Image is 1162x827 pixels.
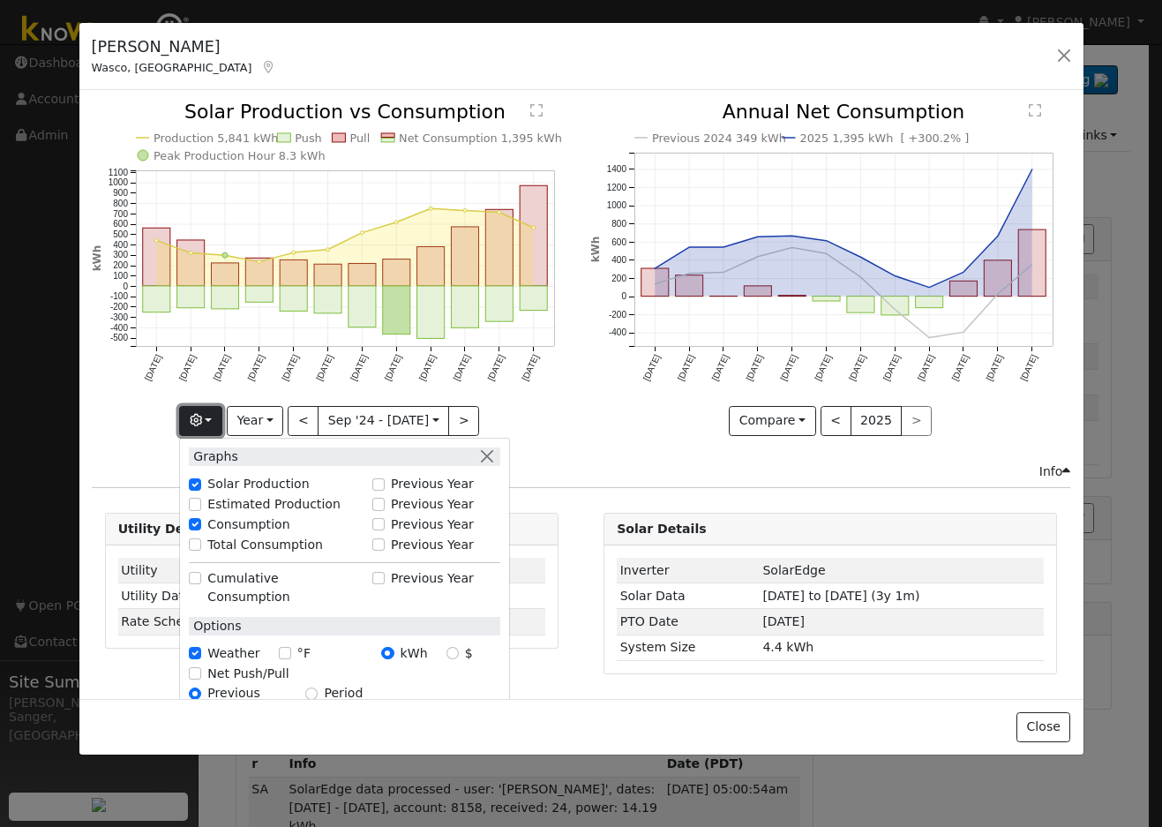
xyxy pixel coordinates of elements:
td: Utility Data [118,583,292,609]
text: -400 [609,328,626,338]
button: < [821,406,851,436]
text: [DATE] [417,353,438,382]
rect: onclick="" [881,297,909,315]
circle: onclick="" [892,273,899,280]
text: Production 5,841 kWh [154,132,279,145]
text: [DATE] [950,353,971,382]
text: [DATE] [641,353,662,382]
circle: onclick="" [789,233,796,240]
input: Previous Year [372,478,385,491]
text: Net Consumption 1,395 kWh [399,132,562,145]
circle: onclick="" [463,209,467,213]
rect: onclick="" [641,269,669,297]
circle: onclick="" [532,226,536,229]
text: [DATE] [176,353,197,382]
button: Compare [729,406,816,436]
text: 300 [113,251,128,260]
label: Previous Year [207,684,287,721]
text: 800 [113,199,128,208]
text: [DATE] [143,353,163,382]
circle: onclick="" [360,231,364,235]
label: Cumulative Consumption [207,569,363,606]
text: [DATE] [881,353,902,382]
label: Previous Year [391,515,474,534]
text: [DATE] [710,353,731,382]
label: Period [324,684,363,703]
span: Wasco, [GEOGRAPHIC_DATA] [92,61,252,74]
label: Weather [207,644,259,663]
input: Previous Year [372,518,385,530]
label: Estimated Production [207,495,341,514]
label: Solar Production [207,475,309,493]
rect: onclick="" [485,286,513,321]
circle: onclick="" [651,266,658,273]
rect: onclick="" [349,286,376,327]
strong: Solar Details [617,522,706,536]
circle: onclick="" [858,254,865,261]
button: Sep '24 - [DATE] [318,406,449,436]
label: Consumption [207,515,289,534]
label: $ [465,644,473,663]
text: kWh [91,245,103,272]
td: Utility [118,558,292,583]
input: Estimated Production [189,498,201,510]
circle: onclick="" [154,239,158,243]
text: 700 [113,209,128,219]
text: 800 [611,219,626,229]
rect: onclick="" [916,297,943,308]
text:  [1029,103,1041,117]
span: [DATE] [762,614,805,628]
button: < [288,406,319,436]
circle: onclick="" [892,306,899,313]
text: 600 [113,220,128,229]
circle: onclick="" [754,253,761,260]
circle: onclick="" [326,248,329,252]
input: $ [446,647,459,659]
label: kWh [401,644,428,663]
text: [DATE] [779,353,799,382]
text: 1000 [108,178,128,188]
text: 1400 [607,165,627,175]
input: Total Consumption [189,538,201,551]
text: [DATE] [745,353,765,382]
rect: onclick="" [245,286,273,302]
circle: onclick="" [960,269,967,276]
circle: onclick="" [858,274,865,281]
rect: onclick="" [176,286,204,308]
text: [DATE] [211,353,231,382]
label: Options [189,617,241,635]
rect: onclick="" [280,260,307,287]
button: 2025 [851,406,903,436]
rect: onclick="" [1019,230,1046,297]
span: ID: 3196027, authorized: 10/14/22 [762,563,825,577]
text: -400 [110,323,128,333]
rect: onclick="" [211,263,238,286]
input: Previous Year [372,572,385,584]
text: [DATE] [452,353,472,382]
rect: onclick="" [744,286,771,297]
input: Weather [189,647,201,659]
rect: onclick="" [985,260,1012,297]
circle: onclick="" [429,207,432,211]
label: °F [297,644,311,663]
text: 0 [621,292,626,302]
rect: onclick="" [451,227,478,286]
text: 200 [113,261,128,271]
text: 600 [611,237,626,247]
circle: onclick="" [651,281,658,288]
text: 900 [113,188,128,198]
rect: onclick="" [349,264,376,287]
label: Net Push/Pull [207,665,289,683]
text: [DATE] [1019,353,1039,382]
circle: onclick="" [994,233,1001,240]
input: Previous Year [372,498,385,510]
text: Solar Production vs Consumption [184,101,506,123]
rect: onclick="" [383,259,410,286]
text: Pull [349,132,370,145]
rect: onclick="" [416,247,444,287]
text: -500 [110,334,128,343]
text: [DATE] [349,353,369,382]
circle: onclick="" [960,329,967,336]
circle: onclick="" [926,284,933,291]
circle: onclick="" [1029,261,1036,268]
